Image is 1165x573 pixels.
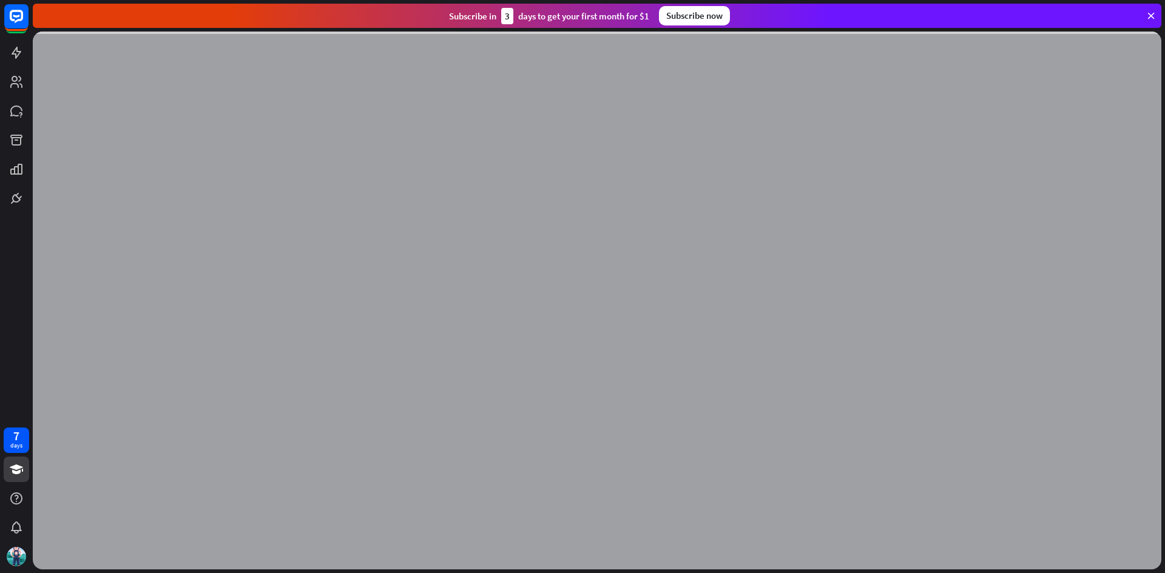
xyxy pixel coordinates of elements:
[501,8,513,24] div: 3
[449,8,649,24] div: Subscribe in days to get your first month for $1
[4,427,29,453] a: 7 days
[10,441,22,450] div: days
[659,6,730,25] div: Subscribe now
[13,431,19,441] div: 7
